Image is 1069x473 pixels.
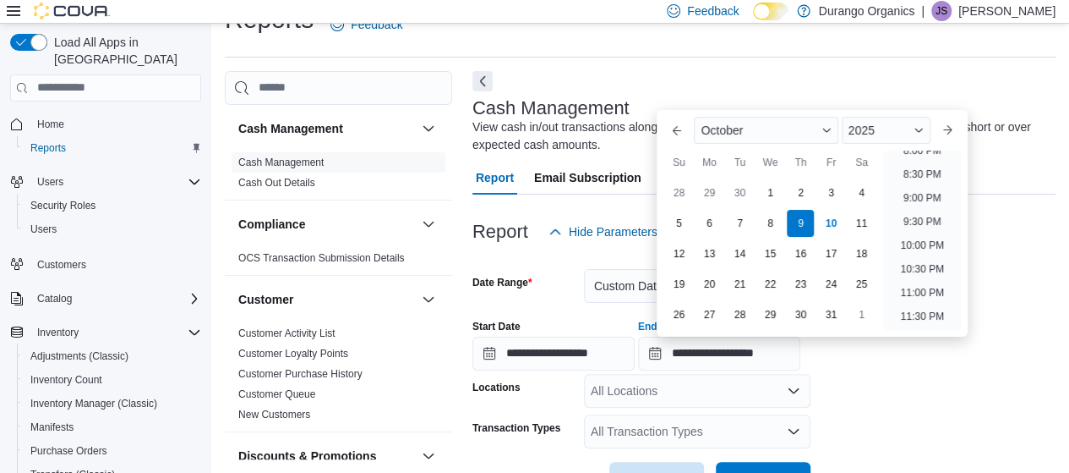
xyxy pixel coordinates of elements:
[665,149,692,176] div: Su
[756,179,783,206] div: day-1
[665,271,692,298] div: day-19
[893,235,950,256] li: 10:00 PM
[848,124,875,137] span: 2025
[756,301,783,328] div: day-29
[665,301,692,328] div: day-26
[238,156,324,169] span: Cash Management
[238,120,415,137] button: Cash Management
[893,259,950,279] li: 10:30 PM
[30,172,70,192] button: Users
[897,188,948,208] li: 9:00 PM
[848,301,875,328] div: day-1
[24,138,73,158] a: Reports
[817,179,844,206] div: day-3
[30,255,93,275] a: Customers
[726,149,753,176] div: Tu
[694,117,837,144] div: Button. Open the month selector. October is currently selected.
[472,337,635,371] input: Press the down key to open a popover containing a calendar.
[238,388,315,400] a: Customer Queue
[935,1,947,21] span: JS
[472,320,521,333] label: Start Date
[472,421,560,435] label: Transaction Types
[238,448,376,465] h3: Discounts & Promotions
[472,118,1047,154] div: View cash in/out transactions along with drawer/safe details. This report also shows if you are s...
[37,175,63,189] span: Users
[665,210,692,237] div: day-5
[726,271,753,298] div: day-21
[37,292,72,305] span: Catalog
[30,289,201,309] span: Catalog
[817,240,844,267] div: day-17
[238,216,305,233] h3: Compliance
[225,248,452,275] div: Compliance
[24,195,201,216] span: Security Roles
[472,222,528,242] h3: Report
[30,421,74,434] span: Manifests
[756,271,783,298] div: day-22
[17,392,208,415] button: Inventory Manager (Classic)
[238,347,348,360] span: Customer Loyalty Points
[238,388,315,401] span: Customer Queue
[24,219,201,239] span: Users
[30,253,201,274] span: Customers
[3,170,208,194] button: Users
[817,210,844,237] div: day-10
[238,216,415,233] button: Compliance
[37,258,86,272] span: Customers
[418,446,439,466] button: Discounts & Promotions
[883,151,960,330] ul: Time
[817,149,844,176] div: Fr
[30,199,95,212] span: Security Roles
[238,177,315,189] a: Cash Out Details
[418,289,439,310] button: Customer
[30,373,102,387] span: Inventory Count
[665,240,692,267] div: day-12
[30,322,85,343] button: Inventory
[753,3,788,20] input: Dark Mode
[324,8,409,41] a: Feedback
[24,195,102,216] a: Security Roles
[472,381,521,394] label: Locations
[3,287,208,311] button: Catalog
[30,114,71,135] a: Home
[848,149,875,176] div: Sa
[225,152,452,200] div: Cash Management
[695,271,723,298] div: day-20
[418,214,439,234] button: Compliance
[787,179,814,206] div: day-2
[934,117,961,144] button: Next month
[24,370,201,390] span: Inventory Count
[958,1,1055,21] p: [PERSON_NAME]
[351,16,402,33] span: Feedback
[238,157,324,168] a: Cash Management
[472,71,493,91] button: Next
[638,337,800,371] input: Press the down key to enter a popover containing a calendar. Press the escape key to close the po...
[24,346,201,366] span: Adjustments (Classic)
[418,118,439,139] button: Cash Management
[17,217,208,241] button: Users
[24,417,80,437] a: Manifests
[238,327,335,340] span: Customer Activity List
[24,441,114,461] a: Purchase Orders
[238,348,348,360] a: Customer Loyalty Points
[819,1,915,21] p: Durango Organics
[238,408,310,421] span: New Customers
[30,172,201,192] span: Users
[24,417,201,437] span: Manifests
[756,240,783,267] div: day-15
[787,301,814,328] div: day-30
[848,271,875,298] div: day-25
[238,251,405,265] span: OCS Transaction Submission Details
[787,240,814,267] div: day-16
[787,384,800,398] button: Open list of options
[30,141,66,155] span: Reports
[476,161,514,195] span: Report
[921,1,924,21] p: |
[17,439,208,463] button: Purchase Orders
[3,251,208,276] button: Customers
[225,323,452,432] div: Customer
[695,301,723,328] div: day-27
[726,210,753,237] div: day-7
[756,149,783,176] div: We
[238,448,415,465] button: Discounts & Promotions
